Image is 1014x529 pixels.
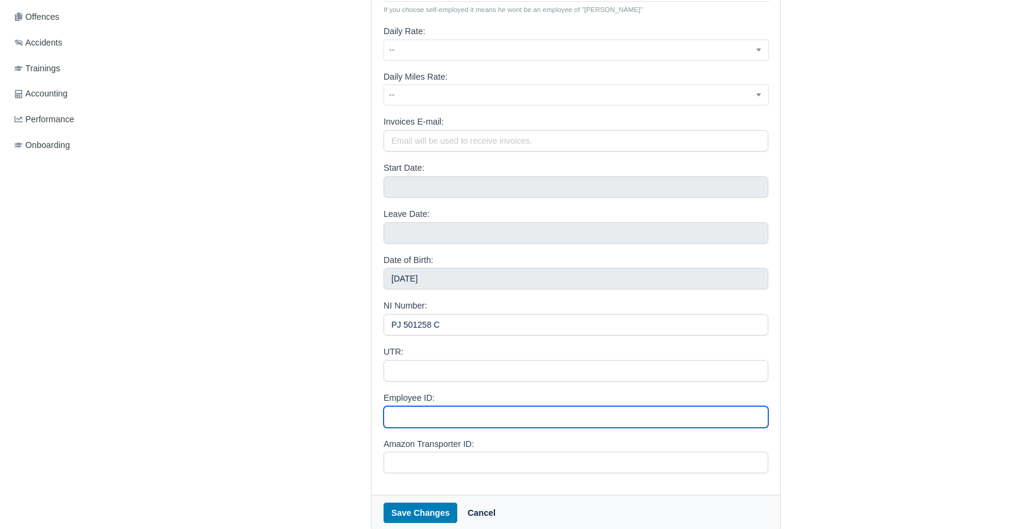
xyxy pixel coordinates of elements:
[14,36,62,50] span: Accidents
[14,113,74,126] span: Performance
[384,299,427,313] label: NI Number:
[384,207,430,221] label: Leave Date:
[384,391,434,405] label: Employee ID:
[460,503,503,523] a: Cancel
[384,253,433,267] label: Date of Birth:
[10,82,143,105] a: Accounting
[384,503,457,523] button: Save Changes
[10,57,143,80] a: Trainings
[14,87,68,101] span: Accounting
[384,43,768,58] span: --
[10,108,143,131] a: Performance
[10,31,143,55] a: Accidents
[384,130,768,152] input: Email will be used to receive invoices.
[384,25,425,38] label: Daily Rate:
[384,437,474,451] label: Amazon Transporter ID:
[384,4,768,15] small: If you choose self-employed it means he wont be an employee of "[PERSON_NAME]"
[384,345,403,359] label: UTR:
[384,161,424,175] label: Start Date:
[798,390,1014,529] iframe: Chat Widget
[10,134,143,157] a: Onboarding
[10,5,143,29] a: Offences
[14,62,60,75] span: Trainings
[14,10,59,24] span: Offences
[384,84,769,105] span: --
[384,115,443,129] label: Invoices E-mail:
[14,138,70,152] span: Onboarding
[384,40,769,61] span: --
[384,87,768,102] span: --
[384,70,448,84] label: Daily Miles Rate:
